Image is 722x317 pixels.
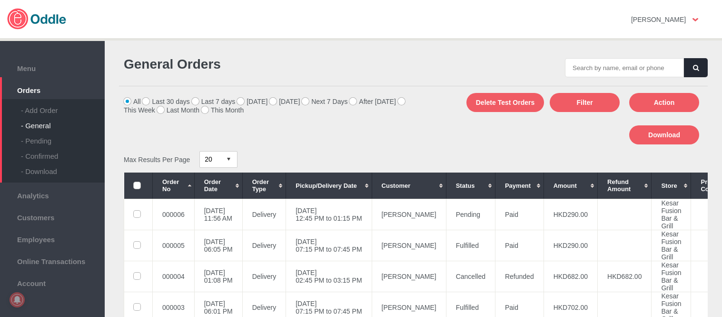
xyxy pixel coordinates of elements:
th: Order Type [242,173,286,199]
td: HKD682.00 [544,261,597,292]
div: - Confirmed [21,145,105,160]
td: Refunded [495,261,544,292]
label: Last 30 days [142,98,189,105]
th: Store [652,173,691,199]
td: [PERSON_NAME] [372,199,446,230]
label: After [DATE] [349,98,396,105]
td: Paid [495,230,544,261]
td: 000005 [153,230,195,261]
td: Paid [495,199,544,230]
label: All [124,98,141,105]
span: Menu [5,62,100,72]
input: Search by name, email or phone [565,58,684,77]
span: Orders [5,84,100,94]
th: Pickup/Delivery Date [286,173,372,199]
img: user-option-arrow.png [692,18,698,21]
label: Last Month [157,106,199,114]
td: Fulfilled [446,230,495,261]
label: [DATE] [269,98,300,105]
th: Payment [495,173,544,199]
th: Customer [372,173,446,199]
div: - Pending [21,130,105,145]
td: [DATE] 02:45 PM to 03:15 PM [286,261,372,292]
div: - Add Order [21,99,105,114]
td: Delivery [242,230,286,261]
span: Customers [5,211,100,222]
td: [DATE] 11:56 AM [194,199,242,230]
td: [PERSON_NAME] [372,261,446,292]
td: Kesar Fusion Bar & Grill [652,199,691,230]
td: Delivery [242,199,286,230]
td: Cancelled [446,261,495,292]
label: This Month [201,106,244,114]
label: Next 7 Days [302,98,347,105]
td: HKD290.00 [544,230,597,261]
th: Refund Amount [598,173,652,199]
div: - Download [21,160,105,175]
td: HKD290.00 [544,199,597,230]
th: Amount [544,173,597,199]
h1: General Orders [124,57,409,72]
td: 000006 [153,199,195,230]
td: Kesar Fusion Bar & Grill [652,230,691,261]
strong: [PERSON_NAME] [631,16,686,23]
span: Online Transactions [5,255,100,266]
div: - General [21,114,105,130]
button: Action [629,93,699,112]
label: Last 7 days [192,98,236,105]
td: [DATE] 06:05 PM [194,230,242,261]
span: Analytics [5,189,100,200]
span: Account [5,277,100,287]
td: HKD682.00 [598,261,652,292]
button: Filter [550,93,620,112]
td: [DATE] 07:15 PM to 07:45 PM [286,230,372,261]
td: [PERSON_NAME] [372,230,446,261]
label: [DATE] [237,98,267,105]
td: [DATE] 12:45 PM to 01:15 PM [286,199,372,230]
th: Order No [153,173,195,199]
td: 000004 [153,261,195,292]
td: Kesar Fusion Bar & Grill [652,261,691,292]
th: Order Date [194,173,242,199]
th: Status [446,173,495,199]
button: Download [629,125,699,144]
td: [DATE] 01:08 PM [194,261,242,292]
button: Delete Test Orders [466,93,544,112]
span: Employees [5,233,100,244]
span: Max Results Per Page [124,155,190,163]
td: Delivery [242,261,286,292]
td: Pending [446,199,495,230]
